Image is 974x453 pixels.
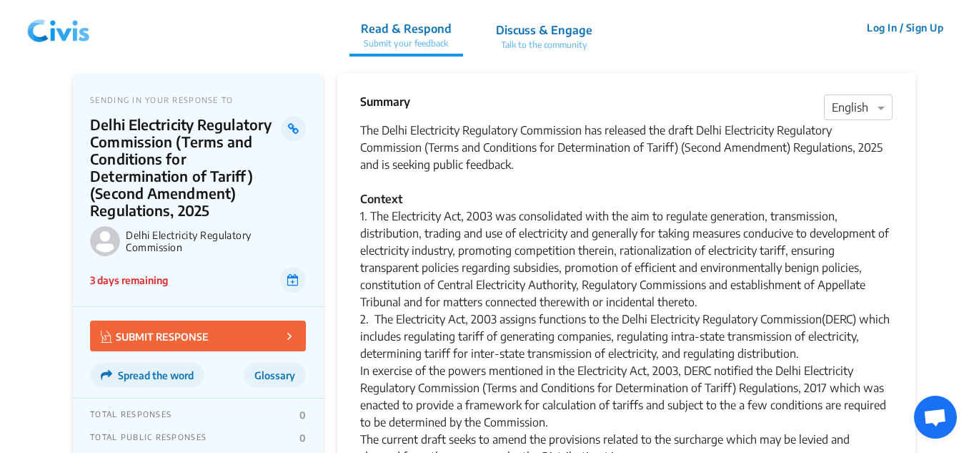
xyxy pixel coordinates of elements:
p: 3 days remaining [90,273,168,288]
p: SUBMIT RESPONSE [101,328,209,344]
span: Glossary [254,369,295,381]
p: Delhi Electricity Regulatory Commission (Terms and Conditions for Determination of Tariff) (Secon... [90,116,281,219]
strong: Context [360,192,402,206]
p: TOTAL RESPONSES [90,409,172,421]
div: Open chat [914,396,957,439]
button: Log In / Sign Up [858,16,953,39]
button: SUBMIT RESPONSE [90,321,306,351]
p: TOTAL PUBLIC RESPONSES [90,432,207,444]
p: Submit your feedback [361,37,452,50]
p: SENDING IN YOUR RESPONSE TO [90,95,306,104]
img: navlogo.png [21,6,96,49]
img: Vector.jpg [101,331,112,343]
span: Spread the word [118,369,194,381]
p: Talk to the community [496,39,592,52]
button: Spread the word [90,363,204,387]
p: 0 [299,432,306,444]
p: Read & Respond [361,20,452,37]
button: Glossary [244,363,306,387]
p: 0 [299,409,306,421]
p: Summary [360,93,410,110]
p: Discuss & Engage [496,21,592,39]
p: Delhi Electricity Regulatory Commission [126,229,306,253]
img: Delhi Electricity Regulatory Commission logo [90,226,120,256]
